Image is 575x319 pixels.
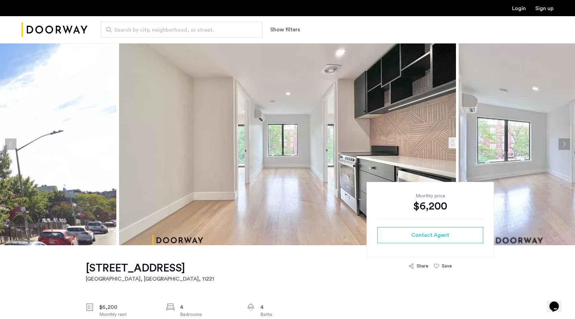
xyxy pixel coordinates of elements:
a: Registration [535,6,553,11]
div: 4 [180,303,236,311]
div: $6,200 [99,303,156,311]
iframe: chat widget [547,292,568,312]
h1: [STREET_ADDRESS] [86,261,214,275]
div: Share [417,263,428,269]
a: Cazamio Logo [22,17,87,42]
img: logo [22,17,87,42]
div: Monthly price [377,193,483,199]
button: Next apartment [559,138,570,150]
span: Search by city, neighborhood, or street. [114,26,243,34]
span: Contact Agent [411,231,449,239]
div: 4 [260,303,317,311]
a: [STREET_ADDRESS][GEOGRAPHIC_DATA], [GEOGRAPHIC_DATA], 11221 [86,261,214,283]
input: Apartment Search [101,22,262,38]
div: Monthly rent [99,311,156,318]
div: Save [442,263,452,269]
button: button [377,227,483,243]
button: Show or hide filters [270,26,300,34]
div: Baths [260,311,317,318]
h2: [GEOGRAPHIC_DATA], [GEOGRAPHIC_DATA] , 11221 [86,275,214,283]
a: Login [512,6,526,11]
button: Previous apartment [5,138,16,150]
div: $6,200 [377,199,483,213]
div: Bedrooms [180,311,236,318]
img: apartment [119,43,456,245]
